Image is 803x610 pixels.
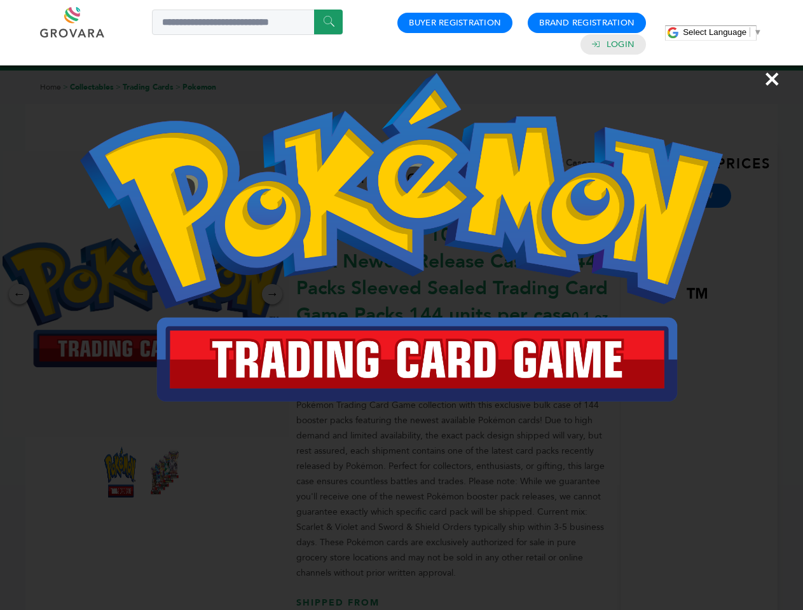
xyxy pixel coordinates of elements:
span: ▼ [753,27,762,37]
a: Login [607,39,635,50]
img: Image Preview [80,73,722,402]
input: Search a product or brand... [152,10,343,35]
a: Brand Registration [539,17,635,29]
span: Select Language [683,27,746,37]
a: Select Language​ [683,27,762,37]
span: × [764,61,781,97]
a: Buyer Registration [409,17,501,29]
